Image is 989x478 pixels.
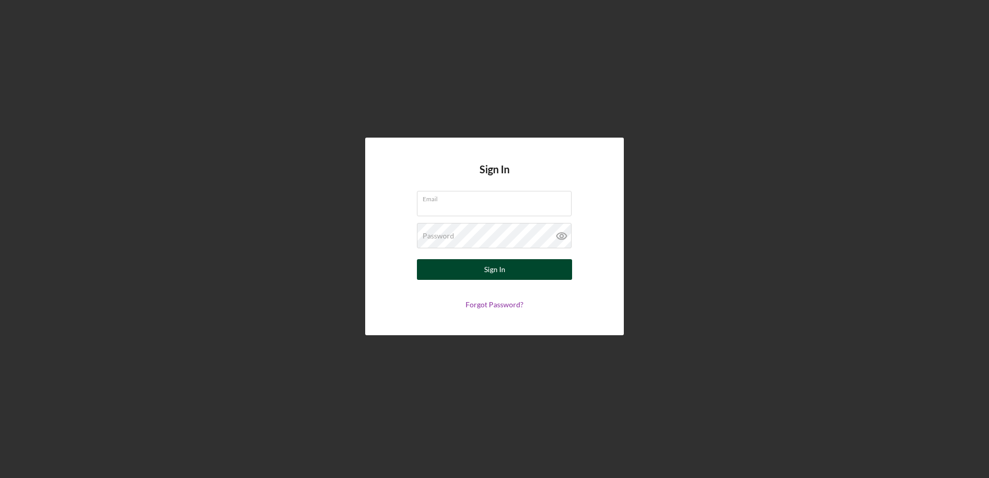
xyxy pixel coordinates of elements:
div: Sign In [484,259,505,280]
button: Sign In [417,259,572,280]
label: Password [423,232,454,240]
h4: Sign In [479,163,510,191]
a: Forgot Password? [466,300,523,309]
label: Email [423,191,572,203]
